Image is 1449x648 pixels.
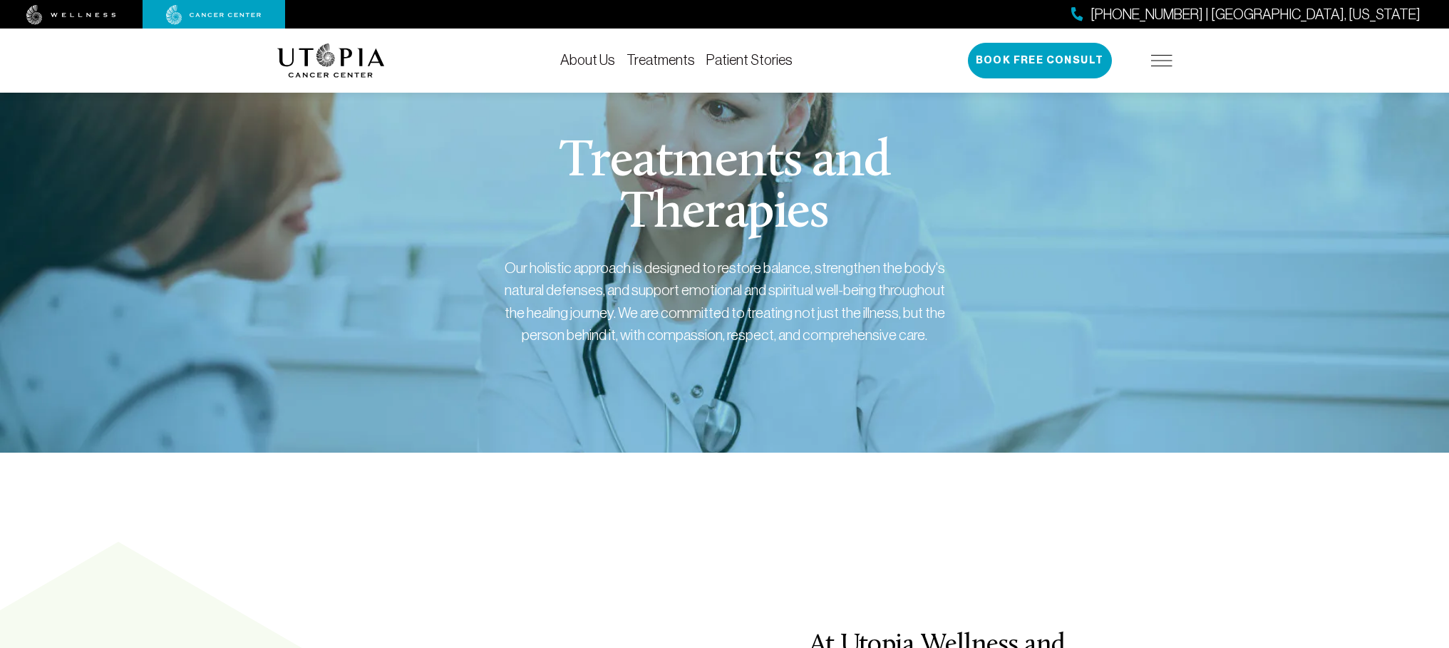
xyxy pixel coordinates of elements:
img: logo [277,43,385,78]
h1: Treatments and Therapies [452,137,997,240]
button: Book Free Consult [968,43,1112,78]
a: About Us [560,52,615,68]
a: Patient Stories [706,52,793,68]
img: icon-hamburger [1151,55,1172,66]
a: Treatments [626,52,695,68]
div: Our holistic approach is designed to restore balance, strengthen the body's natural defenses, and... [504,257,946,346]
img: wellness [26,5,116,25]
a: [PHONE_NUMBER] | [GEOGRAPHIC_DATA], [US_STATE] [1071,4,1420,25]
span: [PHONE_NUMBER] | [GEOGRAPHIC_DATA], [US_STATE] [1090,4,1420,25]
img: cancer center [166,5,262,25]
